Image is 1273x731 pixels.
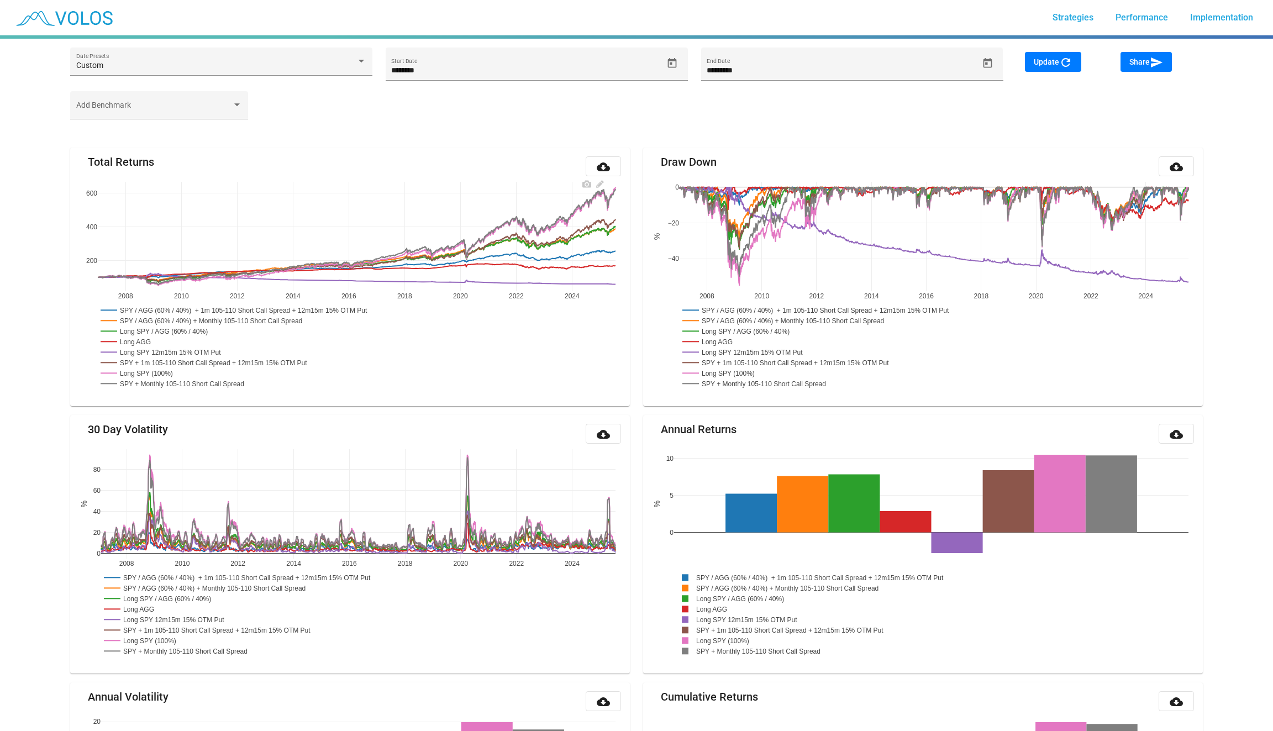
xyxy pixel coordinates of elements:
[597,160,610,173] mat-icon: cloud_download
[1107,8,1177,28] a: Performance
[1170,160,1183,173] mat-icon: cloud_download
[1190,12,1253,23] span: Implementation
[88,156,154,167] mat-card-title: Total Returns
[661,156,717,167] mat-card-title: Draw Down
[1053,12,1093,23] span: Strategies
[662,54,682,73] button: Open calendar
[597,695,610,708] mat-icon: cloud_download
[1121,52,1172,72] button: Share
[1150,56,1163,69] mat-icon: send
[1059,56,1072,69] mat-icon: refresh
[1181,8,1262,28] a: Implementation
[661,691,758,702] mat-card-title: Cumulative Returns
[88,691,169,702] mat-card-title: Annual Volatility
[1044,8,1102,28] a: Strategies
[76,61,103,70] span: Custom
[1170,695,1183,708] mat-icon: cloud_download
[9,4,118,31] img: blue_transparent.png
[1170,428,1183,441] mat-icon: cloud_download
[661,424,737,435] mat-card-title: Annual Returns
[1116,12,1168,23] span: Performance
[597,428,610,441] mat-icon: cloud_download
[978,54,997,73] button: Open calendar
[88,424,168,435] mat-card-title: 30 Day Volatility
[1025,52,1081,72] button: Update
[1034,57,1072,66] span: Update
[1129,57,1163,66] span: Share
